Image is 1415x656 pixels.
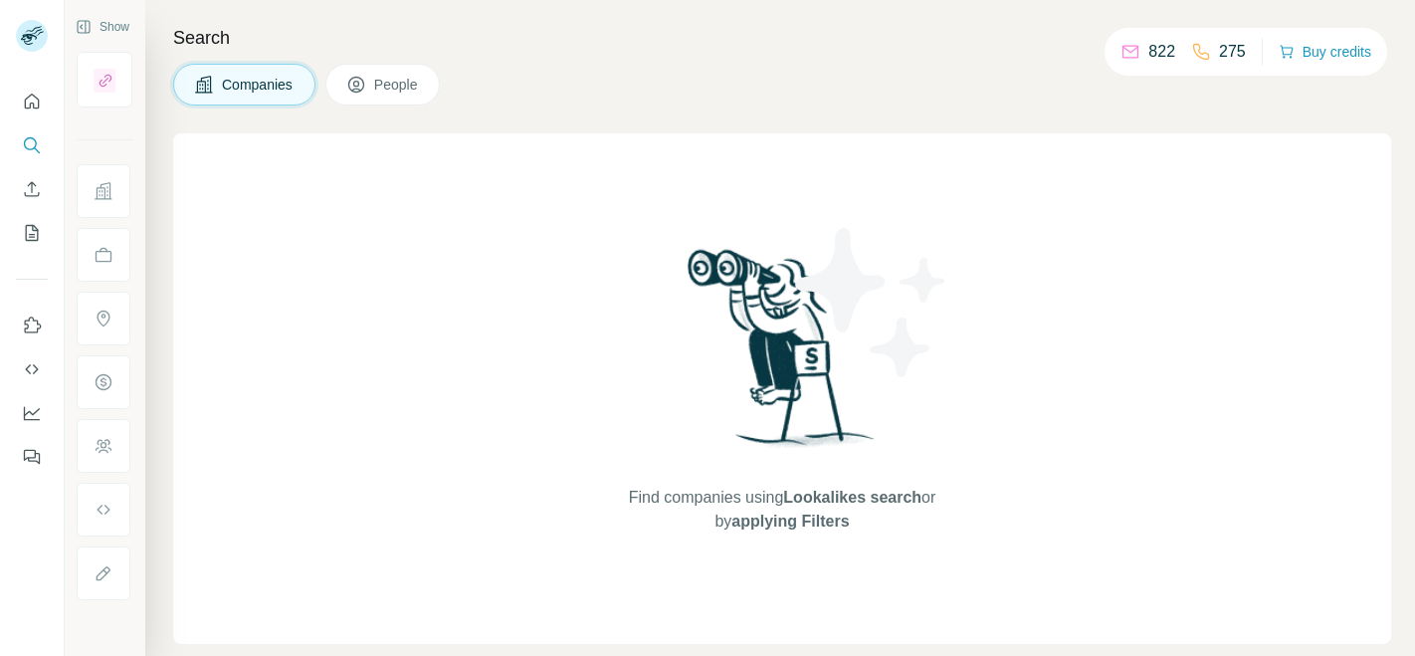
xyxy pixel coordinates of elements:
[16,351,48,387] button: Use Surfe API
[16,84,48,119] button: Quick start
[1279,38,1371,66] button: Buy credits
[1219,40,1246,64] p: 275
[1148,40,1175,64] p: 822
[16,215,48,251] button: My lists
[679,244,886,466] img: Surfe Illustration - Woman searching with binoculars
[16,395,48,431] button: Dashboard
[623,486,941,534] span: Find companies using or by
[62,12,143,42] button: Show
[16,171,48,207] button: Enrich CSV
[731,513,849,530] span: applying Filters
[173,24,1391,52] h4: Search
[16,439,48,475] button: Feedback
[16,308,48,343] button: Use Surfe on LinkedIn
[374,75,420,95] span: People
[782,213,961,392] img: Surfe Illustration - Stars
[16,127,48,163] button: Search
[783,489,921,506] span: Lookalikes search
[222,75,295,95] span: Companies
